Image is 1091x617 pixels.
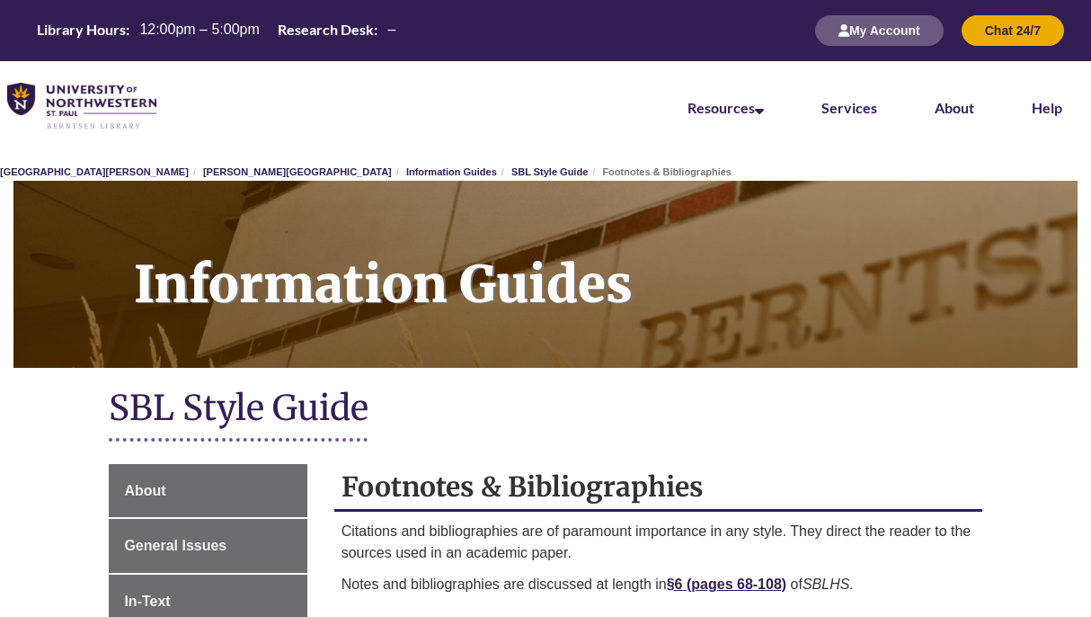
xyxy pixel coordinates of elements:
[341,577,687,592] span: Notes and bibliographies are discussed at length in
[1032,99,1062,116] a: Help
[109,464,306,518] a: About
[124,538,226,553] span: General Issues
[30,20,403,40] table: Hours Today
[7,83,156,130] img: UNWSP Library Logo
[815,15,944,46] button: My Account
[124,483,165,498] span: About
[962,22,1064,38] a: Chat 24/7
[667,577,683,592] strong: §6
[109,386,981,434] h1: SBL Style Guide
[139,22,259,37] span: 12:00pm – 5:00pm
[667,577,687,592] a: §6
[821,99,877,116] a: Services
[935,99,974,116] a: About
[334,464,982,512] h2: Footnotes & Bibliographies
[687,577,691,592] a: (
[114,181,1078,344] h1: Information Guides
[387,22,395,37] span: –
[791,577,803,592] span: of
[30,20,132,40] th: Library Hours:
[803,577,854,592] em: SBLHS.
[406,166,497,177] a: Information Guides
[203,166,392,177] a: [PERSON_NAME][GEOGRAPHIC_DATA]
[30,20,403,41] a: Hours Today
[588,165,732,181] li: Footnotes & Bibliographies
[687,99,764,116] a: Resources
[271,20,380,40] th: Research Desk:
[962,15,1064,46] button: Chat 24/7
[13,181,1078,368] a: Information Guides
[691,577,786,592] a: pages 68-108)
[109,519,306,573] a: General Issues
[511,166,588,177] a: SBL Style Guide
[815,22,944,38] a: My Account
[341,521,975,564] p: Citations and bibliographies are of paramount importance in any style. They direct the reader to ...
